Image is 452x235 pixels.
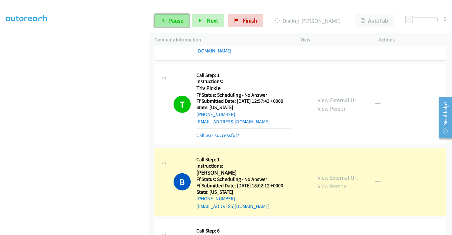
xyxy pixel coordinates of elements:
[196,169,291,176] h2: [PERSON_NAME]
[318,96,358,104] a: View External Url
[318,183,347,190] a: View Person
[318,174,358,181] a: View External Url
[355,14,394,27] button: AutoTab
[243,17,257,24] span: Finish
[196,176,291,183] h5: Ff Status: Scheduling - No Answer
[196,72,291,79] h5: Call Step: 1
[196,183,291,189] h5: Ff Submitted Date: [DATE] 18:02:12 +0000
[443,14,446,23] div: 0
[196,98,291,104] h5: Ff Submitted Date: [DATE] 12:57:43 +0000
[196,92,291,98] h5: Ff Status: Scheduling - No Answer
[196,203,270,209] a: [EMAIL_ADDRESS][DOMAIN_NAME]
[196,189,291,195] h5: State: [US_STATE]
[196,163,291,169] h5: Instructions:
[207,17,218,24] span: Next
[228,14,263,27] a: Finish
[300,36,368,44] p: View
[169,17,183,24] span: Pause
[174,173,191,190] h1: B
[154,14,189,27] a: Pause
[196,85,291,92] h2: Triv Pickle
[196,132,239,138] a: Call was successful?
[408,17,438,22] div: Delay between calls (in seconds)
[272,17,343,25] p: Dialing [PERSON_NAME]
[196,104,291,111] h5: State: [US_STATE]
[196,119,270,125] a: [EMAIL_ADDRESS][DOMAIN_NAME]
[192,14,224,27] button: Next
[154,36,289,44] p: Company Information
[196,228,291,234] h5: Call Step: 6
[434,92,452,143] iframe: Resource Center
[196,111,235,117] a: [PHONE_NUMBER]
[174,96,191,113] h1: T
[196,196,235,202] a: [PHONE_NUMBER]
[196,156,291,163] h5: Call Step: 1
[379,36,447,44] p: Actions
[318,105,347,112] a: View Person
[196,78,291,85] h5: Instructions:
